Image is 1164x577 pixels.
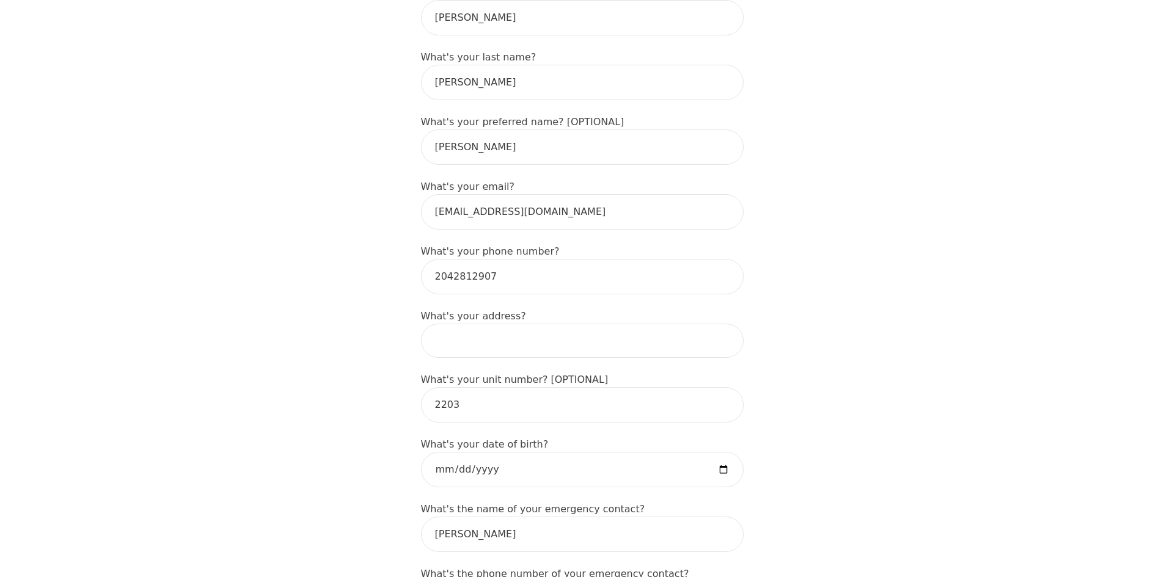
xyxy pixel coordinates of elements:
label: What's your unit number? [OPTIONAL] [421,374,609,385]
label: What's the name of your emergency contact? [421,503,645,515]
label: What's your phone number? [421,245,560,257]
label: What's your email? [421,181,515,192]
label: What's your last name? [421,51,536,63]
label: What's your date of birth? [421,438,549,450]
label: What's your address? [421,310,526,322]
input: Date of Birth [421,452,744,487]
label: What's your preferred name? [OPTIONAL] [421,116,624,128]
